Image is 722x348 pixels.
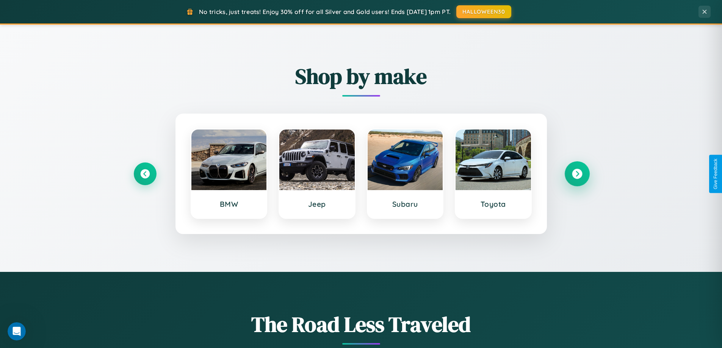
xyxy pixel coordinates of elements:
[456,5,511,18] button: HALLOWEEN30
[713,159,718,189] div: Give Feedback
[199,8,451,16] span: No tricks, just treats! Enjoy 30% off for all Silver and Gold users! Ends [DATE] 1pm PT.
[199,200,259,209] h3: BMW
[134,62,589,91] h2: Shop by make
[287,200,347,209] h3: Jeep
[8,322,26,340] iframe: Intercom live chat
[463,200,523,209] h3: Toyota
[134,310,589,339] h1: The Road Less Traveled
[375,200,435,209] h3: Subaru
